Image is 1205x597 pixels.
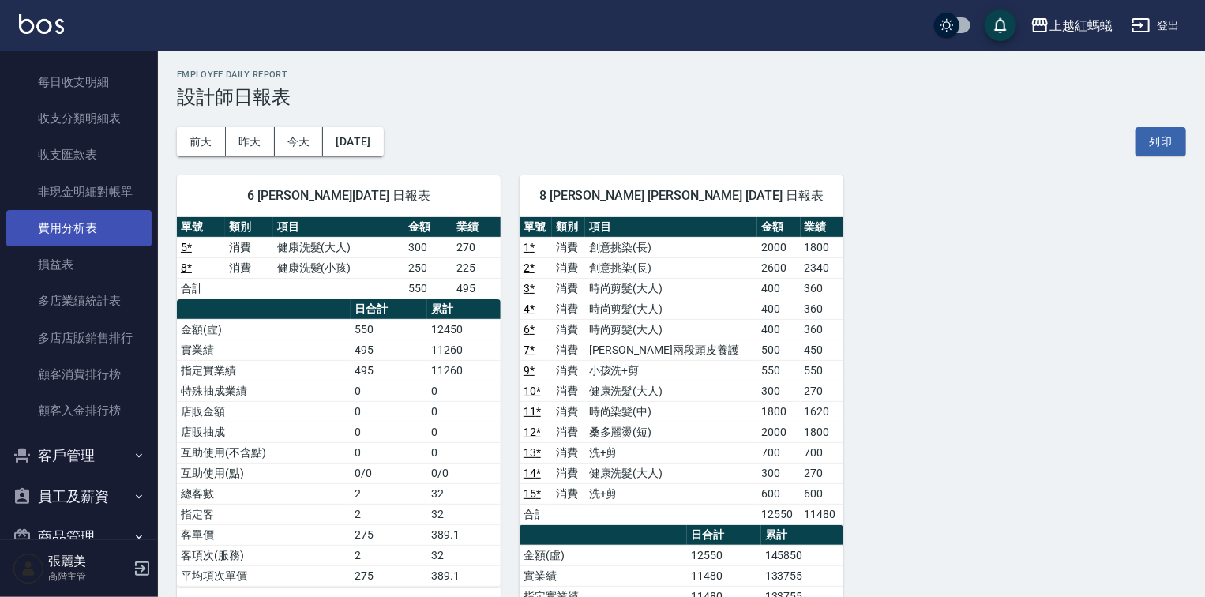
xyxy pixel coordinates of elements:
[585,340,757,360] td: [PERSON_NAME]兩段頭皮養護
[6,435,152,476] button: 客戶管理
[452,217,501,238] th: 業績
[6,320,152,356] a: 多店店販銷售排行
[351,565,427,586] td: 275
[585,257,757,278] td: 創意挑染(長)
[427,340,501,360] td: 11260
[1125,11,1186,40] button: 登出
[177,524,351,545] td: 客單價
[757,381,800,401] td: 300
[427,463,501,483] td: 0/0
[585,442,757,463] td: 洗+剪
[177,340,351,360] td: 實業績
[552,237,584,257] td: 消費
[427,381,501,401] td: 0
[757,504,800,524] td: 12550
[351,299,427,320] th: 日合計
[801,442,843,463] td: 700
[427,319,501,340] td: 12450
[585,401,757,422] td: 時尚染髮(中)
[351,545,427,565] td: 2
[761,545,843,565] td: 145850
[177,299,501,587] table: a dense table
[552,463,584,483] td: 消費
[801,237,843,257] td: 1800
[351,422,427,442] td: 0
[177,504,351,524] td: 指定客
[801,360,843,381] td: 550
[273,257,404,278] td: 健康洗髮(小孩)
[177,381,351,401] td: 特殊抽成業績
[6,210,152,246] a: 費用分析表
[404,217,452,238] th: 金額
[351,319,427,340] td: 550
[177,422,351,442] td: 店販抽成
[273,217,404,238] th: 項目
[552,442,584,463] td: 消費
[196,188,482,204] span: 6 [PERSON_NAME][DATE] 日報表
[427,524,501,545] td: 389.1
[6,283,152,319] a: 多店業績統計表
[404,237,452,257] td: 300
[427,565,501,586] td: 389.1
[801,217,843,238] th: 業績
[757,422,800,442] td: 2000
[801,422,843,442] td: 1800
[427,545,501,565] td: 32
[427,401,501,422] td: 0
[225,257,273,278] td: 消費
[275,127,324,156] button: 今天
[757,298,800,319] td: 400
[687,525,761,546] th: 日合計
[585,237,757,257] td: 創意挑染(長)
[427,442,501,463] td: 0
[801,463,843,483] td: 270
[177,442,351,463] td: 互助使用(不含點)
[427,504,501,524] td: 32
[520,565,687,586] td: 實業績
[427,360,501,381] td: 11260
[520,545,687,565] td: 金額(虛)
[6,137,152,173] a: 收支匯款表
[552,483,584,504] td: 消費
[585,319,757,340] td: 時尚剪髮(大人)
[323,127,383,156] button: [DATE]
[177,360,351,381] td: 指定實業績
[801,340,843,360] td: 450
[19,14,64,34] img: Logo
[552,278,584,298] td: 消費
[1136,127,1186,156] button: 列印
[585,422,757,442] td: 桑多麗燙(短)
[177,319,351,340] td: 金額(虛)
[177,565,351,586] td: 平均項次單價
[757,483,800,504] td: 600
[404,278,452,298] td: 550
[452,257,501,278] td: 225
[757,217,800,238] th: 金額
[225,217,273,238] th: 類別
[404,257,452,278] td: 250
[585,278,757,298] td: 時尚剪髮(大人)
[13,553,44,584] img: Person
[761,525,843,546] th: 累計
[757,401,800,422] td: 1800
[48,554,129,569] h5: 張麗美
[552,422,584,442] td: 消費
[6,246,152,283] a: 損益表
[351,340,427,360] td: 495
[552,381,584,401] td: 消費
[801,257,843,278] td: 2340
[6,392,152,429] a: 顧客入金排行榜
[177,401,351,422] td: 店販金額
[6,174,152,210] a: 非現金明細對帳單
[6,516,152,558] button: 商品管理
[801,278,843,298] td: 360
[226,127,275,156] button: 昨天
[585,298,757,319] td: 時尚剪髮(大人)
[520,217,552,238] th: 單號
[427,483,501,504] td: 32
[177,86,1186,108] h3: 設計師日報表
[757,463,800,483] td: 300
[1049,16,1113,36] div: 上越紅螞蟻
[177,69,1186,80] h2: Employee Daily Report
[552,340,584,360] td: 消費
